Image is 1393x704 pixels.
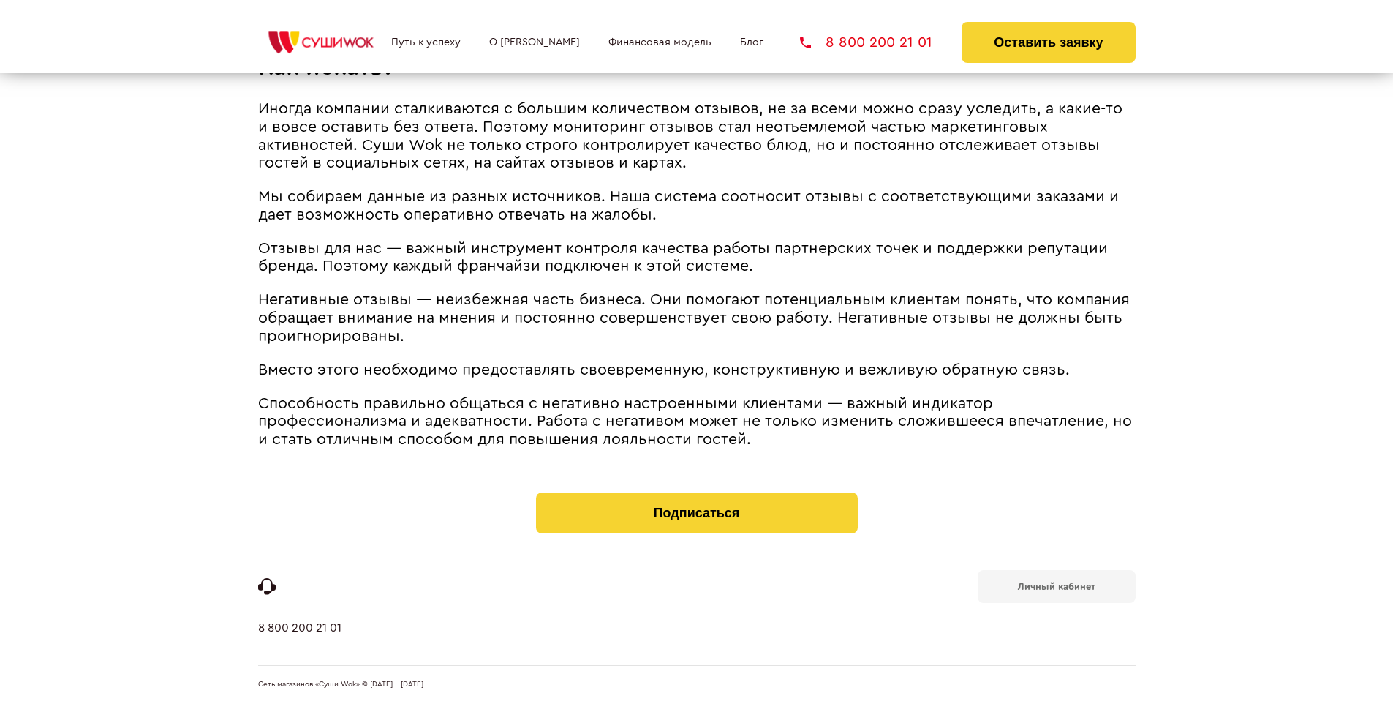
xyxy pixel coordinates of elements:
span: Сеть магазинов «Суши Wok» © [DATE] - [DATE] [258,681,423,689]
span: Мы собираем данные из разных источников. Наша система соотносит отзывы с соответствующими заказам... [258,189,1119,222]
span: Отзывы для нас ― важный инструмент контроля качества работы партнерских точек и поддержки репутац... [258,241,1108,274]
a: Финансовая модель [608,37,711,48]
a: Блог [740,37,763,48]
span: Способность правильно общаться с негативно настроенными клиентами ― важный индикатор профессионал... [258,396,1132,447]
span: Как искать? [258,56,394,79]
span: Негативные отзывы ― неизбежная часть бизнеса. Они помогают потенциальным клиентам понять, что ком... [258,292,1130,343]
span: Вместо этого необходимо предоставлять своевременную, конструктивную и вежливую обратную связь. [258,362,1070,378]
button: Подписаться [536,493,858,533]
a: О [PERSON_NAME] [489,37,580,48]
a: 8 800 200 21 01 [258,621,341,665]
a: Личный кабинет [978,570,1136,603]
a: 8 800 200 21 01 [800,35,932,50]
button: Оставить заявку [962,22,1135,63]
a: Путь к успеху [391,37,461,48]
span: Иногда компании сталкиваются с большим количеством отзывов, не за всеми можно сразу уследить, а к... [258,101,1122,171]
b: Личный кабинет [1018,582,1095,591]
span: 8 800 200 21 01 [826,35,932,50]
